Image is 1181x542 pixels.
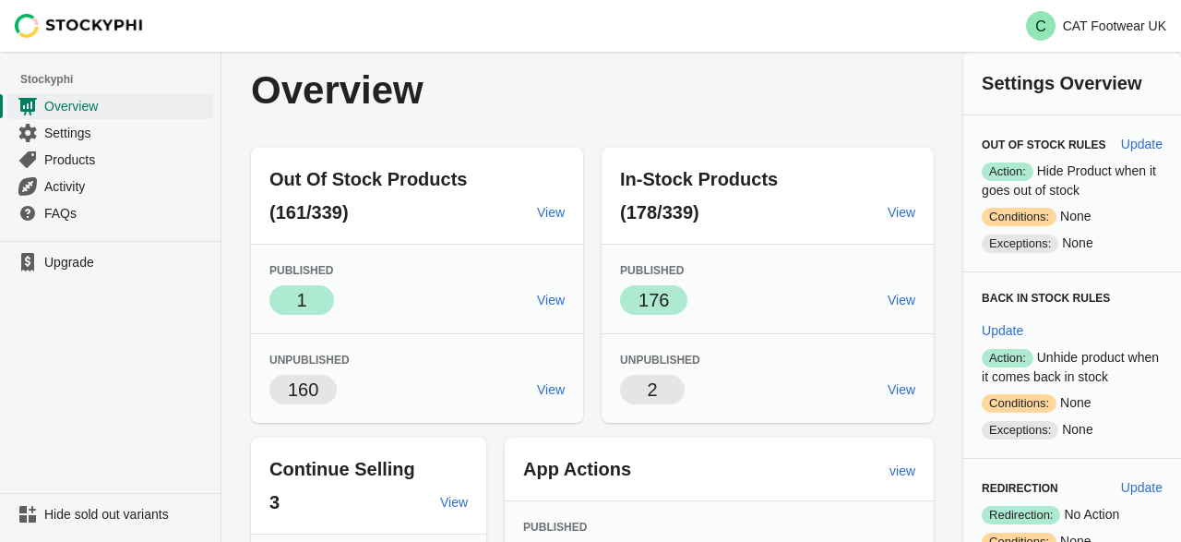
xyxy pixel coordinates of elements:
[982,348,1163,386] p: Unhide product when it comes back in stock
[44,253,209,271] span: Upgrade
[889,464,915,478] span: view
[982,208,1056,226] span: Conditions:
[1121,480,1163,495] span: Update
[982,138,1106,152] h3: Out of Stock Rules
[44,505,209,524] span: Hide sold out variants
[620,202,699,223] span: (178/339)
[1114,471,1170,504] button: Update
[7,119,213,146] a: Settings
[974,314,1031,347] button: Update
[537,293,565,307] span: View
[44,124,209,142] span: Settings
[982,291,1163,306] h3: Back in Stock Rules
[7,501,213,527] a: Hide sold out variants
[7,249,213,275] a: Upgrade
[44,151,209,169] span: Products
[1121,137,1163,151] span: Update
[880,373,923,406] a: View
[982,349,1033,367] span: Action:
[638,290,669,310] span: 176
[620,264,684,277] span: Published
[44,204,209,223] span: FAQs
[648,377,658,403] p: 2
[15,14,144,38] img: Stockyphi
[7,199,213,226] a: FAQs
[982,323,1023,338] span: Update
[7,146,213,173] a: Products
[269,264,333,277] span: Published
[880,283,923,317] a: View
[269,354,350,367] span: Unpublished
[44,97,209,115] span: Overview
[982,505,1163,524] p: No Action
[880,196,923,229] a: View
[888,205,915,220] span: View
[1019,7,1174,44] button: Avatar with initials CCAT Footwear UK
[251,70,671,111] p: Overview
[982,481,1106,496] h3: Redirection
[982,393,1163,413] p: None
[530,196,572,229] a: View
[440,495,468,510] span: View
[882,454,923,488] a: view
[296,290,306,310] span: 1
[982,207,1163,226] p: None
[537,205,565,220] span: View
[269,169,467,189] span: Out Of Stock Products
[982,421,1058,440] span: Exceptions:
[269,492,280,512] span: 3
[1063,18,1166,33] p: CAT Footwear UK
[523,459,631,479] span: App Actions
[288,379,318,400] span: 160
[620,354,700,367] span: Unpublished
[20,70,221,89] span: Stockyphi
[537,382,565,397] span: View
[982,235,1058,253] span: Exceptions:
[888,293,915,307] span: View
[530,373,572,406] a: View
[1026,11,1056,41] span: Avatar with initials C
[269,202,349,223] span: (161/339)
[982,163,1033,181] span: Action:
[982,73,1141,93] span: Settings Overview
[982,420,1163,440] p: None
[1114,127,1170,161] button: Update
[433,486,475,519] a: View
[523,521,587,534] span: Published
[269,459,415,479] span: Continue Selling
[44,177,209,196] span: Activity
[982,162,1163,199] p: Hide Product when it goes out of stock
[982,506,1060,524] span: Redirection:
[982,234,1163,253] p: None
[982,394,1056,413] span: Conditions:
[530,283,572,317] a: View
[620,169,778,189] span: In-Stock Products
[1035,18,1046,34] text: C
[7,92,213,119] a: Overview
[888,382,915,397] span: View
[7,173,213,199] a: Activity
